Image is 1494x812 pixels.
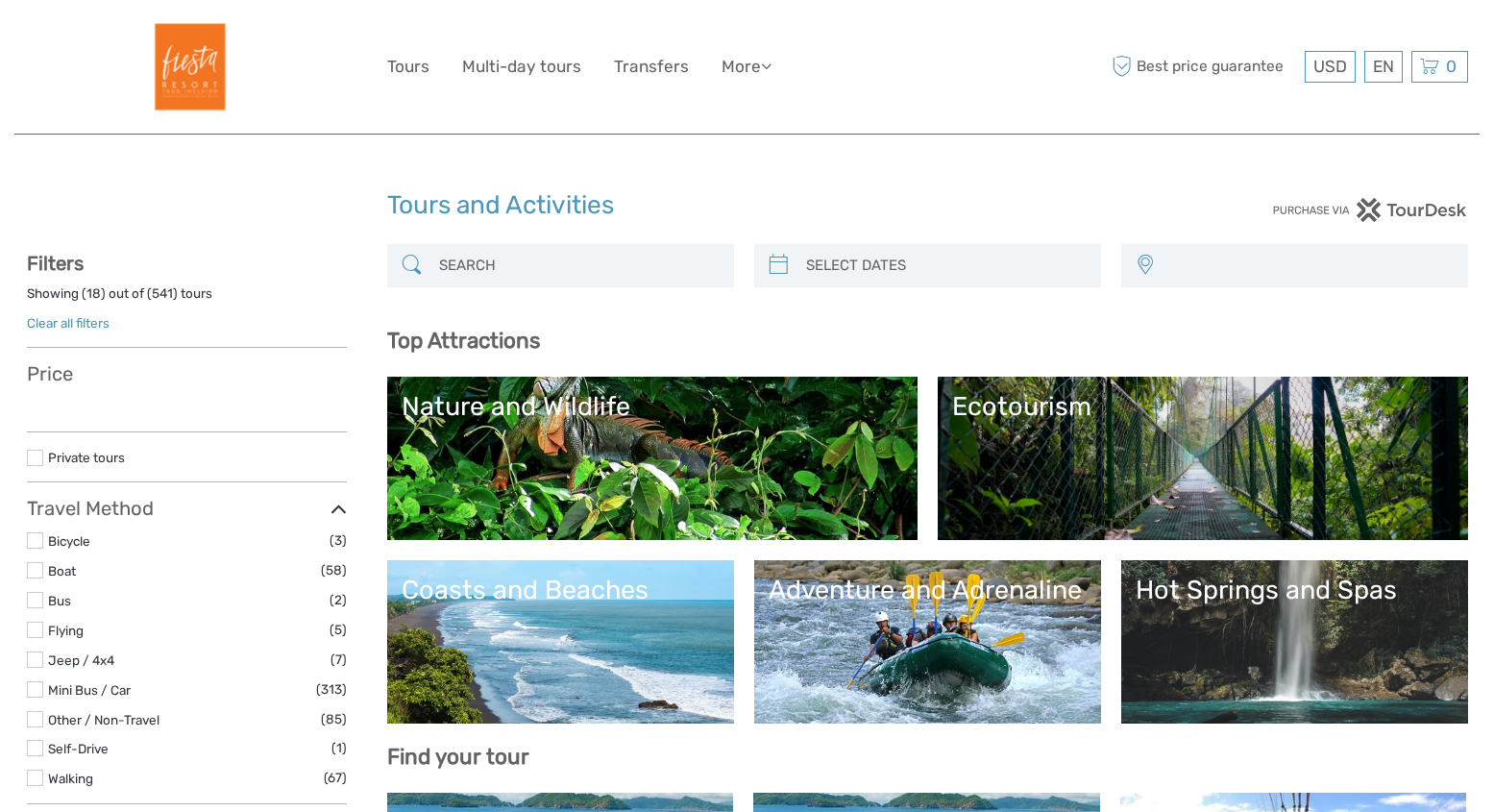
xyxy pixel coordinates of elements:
div: Coasts and Beaches [402,575,720,605]
span: (1) [331,737,347,759]
span: (5) [330,619,347,641]
span: (3) [330,529,347,552]
a: Walking [48,771,93,786]
h3: Price [27,362,347,385]
a: Ecotourism [952,391,1454,526]
a: Flying [48,623,84,638]
div: Showing ( ) out of ( ) tours [27,284,347,314]
a: Nature and Wildlife [402,391,903,526]
input: SEARCH [431,249,724,283]
span: 0 [1443,57,1459,76]
div: Nature and Wildlife [402,391,903,422]
span: (7) [331,649,347,671]
img: Fiesta Resort [135,14,239,119]
a: Transfers [614,53,689,81]
input: SELECT DATES [798,249,1091,283]
a: Private tours [48,450,125,465]
span: (2) [330,589,347,611]
a: Multi-day tours [462,53,581,81]
img: PurchaseViaTourDesk.png [1272,198,1467,222]
div: Hot Springs and Spas [1136,575,1454,605]
span: (58) [321,559,347,581]
span: Best price guarantee [1108,51,1300,83]
strong: Filters [27,252,84,275]
a: Adventure and Adrenaline [769,575,1087,709]
a: Hot Springs and Spas [1136,575,1454,709]
h3: Travel Method [27,497,347,520]
b: Find your tour [387,744,529,770]
div: Adventure and Adrenaline [769,575,1087,605]
b: Top Attractions [387,328,540,354]
span: (85) [321,708,347,730]
a: Bicycle [48,533,90,549]
a: Boat [48,563,76,578]
a: Other / Non-Travel [48,712,159,727]
a: Mini Bus / Car [48,682,131,698]
span: (67) [324,767,347,789]
h1: Tours and Activities [387,190,1108,221]
label: 18 [86,284,101,303]
div: EN [1364,51,1403,83]
label: 541 [152,284,173,303]
div: Ecotourism [952,391,1454,422]
a: Clear all filters [27,315,110,331]
a: Jeep / 4x4 [48,652,114,668]
a: Coasts and Beaches [402,575,720,709]
a: Self-Drive [48,741,109,756]
a: Bus [48,593,71,608]
a: More [722,53,771,81]
a: Tours [387,53,429,81]
span: (313) [316,678,347,701]
span: USD [1313,57,1347,76]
